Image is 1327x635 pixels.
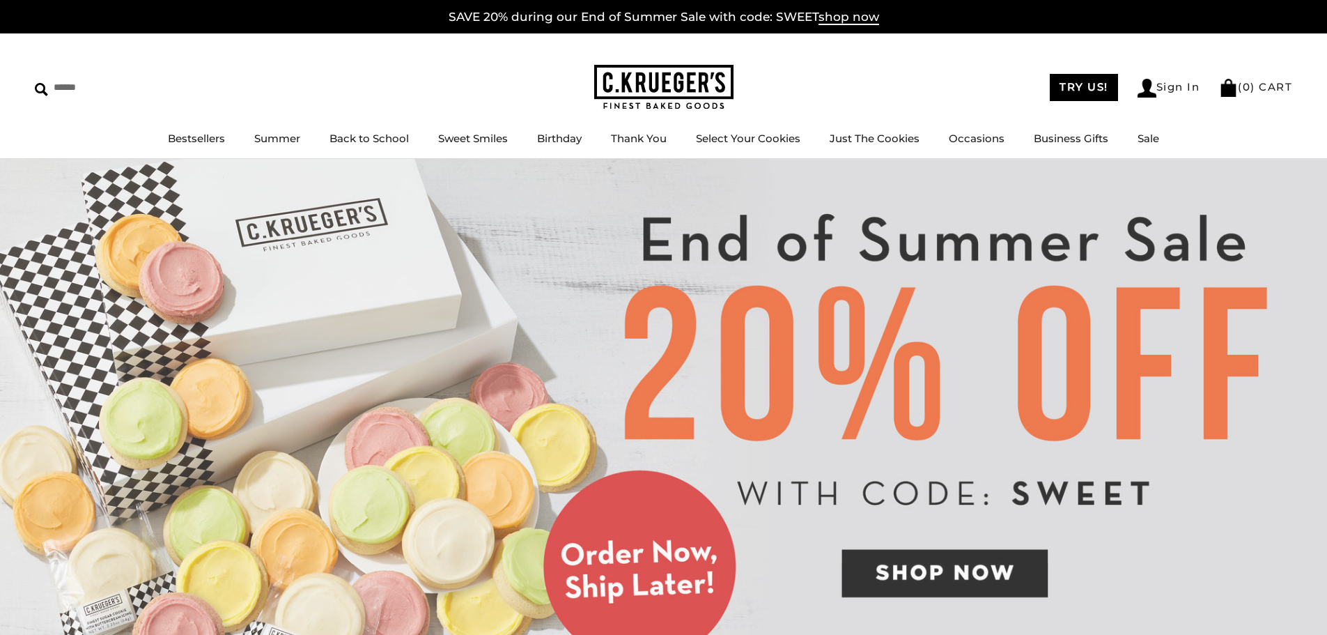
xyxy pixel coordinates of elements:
img: Bag [1219,79,1238,97]
a: Just The Cookies [830,132,919,145]
span: 0 [1243,80,1251,93]
img: Account [1138,79,1156,98]
a: Summer [254,132,300,145]
a: Bestsellers [168,132,225,145]
span: shop now [818,10,879,25]
a: Birthday [537,132,582,145]
a: Back to School [329,132,409,145]
img: C.KRUEGER'S [594,65,734,110]
a: Select Your Cookies [696,132,800,145]
a: Business Gifts [1034,132,1108,145]
a: Sweet Smiles [438,132,508,145]
a: Thank You [611,132,667,145]
input: Search [35,77,201,98]
a: (0) CART [1219,80,1292,93]
img: Search [35,83,48,96]
a: Occasions [949,132,1004,145]
a: TRY US! [1050,74,1118,101]
a: SAVE 20% during our End of Summer Sale with code: SWEETshop now [449,10,879,25]
a: Sign In [1138,79,1200,98]
a: Sale [1138,132,1159,145]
